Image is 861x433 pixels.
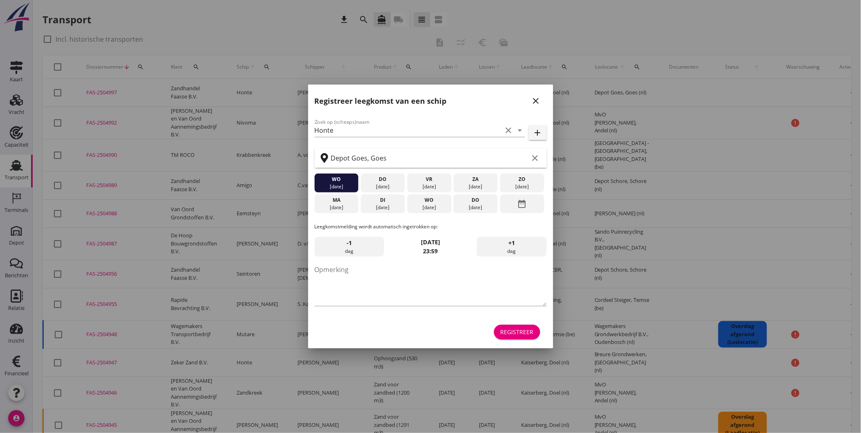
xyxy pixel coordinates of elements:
div: [DATE] [316,204,356,211]
div: [DATE] [316,183,356,190]
div: [DATE] [456,183,496,190]
div: wo [316,176,356,183]
p: Leegkomstmelding wordt automatisch ingetrokken op: [315,223,547,230]
span: +1 [508,239,515,248]
div: dag [315,237,384,257]
i: date_range [517,196,527,211]
span: -1 [347,239,352,248]
div: ma [316,196,356,204]
i: arrow_drop_down [515,125,525,135]
i: add [533,128,543,138]
textarea: Opmerking [315,263,547,306]
i: clear [504,125,514,135]
input: Zoek op (scheeps)naam [315,124,502,137]
div: do [363,176,403,183]
div: vr [409,176,449,183]
button: Registreer [494,325,540,339]
div: zo [502,176,542,183]
div: di [363,196,403,204]
div: [DATE] [409,204,449,211]
i: close [531,96,541,106]
strong: [DATE] [421,238,440,246]
div: wo [409,196,449,204]
strong: 23:59 [423,247,438,255]
div: do [456,196,496,204]
div: [DATE] [456,204,496,211]
h2: Registreer leegkomst van een schip [315,96,447,107]
input: Zoek op terminal of plaats [331,152,529,165]
div: [DATE] [502,183,542,190]
div: [DATE] [363,183,403,190]
i: clear [530,153,540,163]
div: dag [477,237,546,257]
div: [DATE] [363,204,403,211]
div: [DATE] [409,183,449,190]
div: za [456,176,496,183]
div: Registreer [501,328,534,336]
